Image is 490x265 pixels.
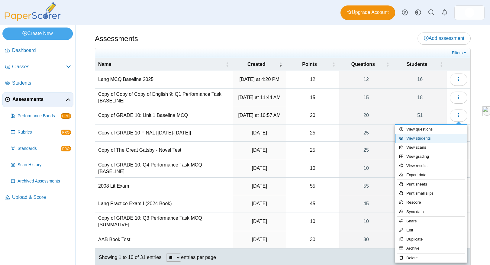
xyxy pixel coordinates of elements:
[18,162,71,168] span: Scan History
[12,63,66,70] span: Classes
[286,178,339,195] td: 55
[393,142,447,159] a: 26
[95,231,233,248] td: AAB Book Test
[339,89,393,107] a: 15
[393,159,447,178] a: 54
[286,231,339,248] td: 30
[395,254,467,263] a: Delete
[95,212,233,231] td: Copy of GRADE 10: Q3 Performance Task MCQ [SUMMATIVE]
[252,130,267,135] time: [DATE]
[395,207,467,216] a: Sync data
[95,142,233,159] td: Copy of The Great Gatsby - Novel Test
[395,226,467,235] a: Edit
[286,159,339,178] td: 10
[393,71,447,88] a: 16
[238,113,281,118] time: [DATE] at 10:57 AM
[339,124,393,141] a: 25
[181,255,216,260] label: entries per page
[393,107,447,124] a: 51
[395,217,467,226] a: Share
[339,107,393,124] a: 20
[2,92,73,107] a: Assessments
[351,62,375,67] span: Questions
[18,146,61,152] span: Standards
[12,47,71,54] span: Dashboard
[95,71,233,88] td: Lang MCQ Baseline 2025
[393,231,447,248] a: 53
[386,58,389,71] span: Questions : Activate to sort
[395,161,467,170] a: View results
[332,58,336,71] span: Points : Activate to sort
[339,212,393,231] a: 10
[465,8,474,18] img: ps.aVEBcgCxQUDAswXp
[95,107,233,124] td: Copy of GRADE 10: Unit 1 Baseline MCQ
[8,141,73,156] a: Standards PRO
[393,212,447,231] a: 53
[347,9,389,16] span: Upgrade Account
[2,76,73,91] a: Students
[240,77,279,82] time: [DATE] at 4:20 PM
[339,231,393,248] a: 30
[61,130,71,135] span: PRO
[395,235,467,244] a: Duplicate
[252,166,267,171] time: [DATE]
[395,152,467,161] a: View grading
[286,89,339,107] td: 15
[393,195,447,212] a: 26
[424,36,464,41] span: Add assessment
[18,129,61,135] span: Rubrics
[393,89,447,107] a: 18
[302,62,317,67] span: Points
[8,158,73,172] a: Scan History
[225,58,229,71] span: Name : Activate to sort
[95,178,233,195] td: 2008 Lit Exam
[465,8,474,18] span: Kevin Levesque
[95,89,233,107] td: Copy of Copy of Copy of English 9: Q1 Performance Task [BASELINE]
[286,212,339,231] td: 10
[395,244,467,253] a: Archive
[393,124,447,141] a: 55
[95,124,233,142] td: Copy of GRADE 10 FINAL [[DATE]-[DATE]]
[395,180,467,189] a: Print sheets
[252,237,267,242] time: [DATE]
[95,195,233,212] td: Lang Practice Exam I (2024 Book)
[395,170,467,179] a: Export data
[252,219,267,224] time: [DATE]
[2,60,73,74] a: Classes
[279,58,282,71] span: Created : Activate to remove sorting
[238,95,281,100] time: [DATE] at 11:44 AM
[8,109,73,123] a: Performance Bands PRO
[339,142,393,159] a: 25
[395,134,467,143] a: View students
[252,147,267,153] time: [DATE]
[393,178,447,195] a: 17
[339,159,393,178] a: 10
[12,80,71,86] span: Students
[2,27,73,40] a: Create New
[438,6,451,19] a: Alerts
[395,143,467,152] a: View scans
[395,198,467,207] a: Rescore
[98,62,111,67] span: Name
[2,17,63,22] a: PaperScorer
[340,5,395,20] a: Upgrade Account
[417,32,471,44] a: Add assessment
[339,71,393,88] a: 12
[450,50,469,56] a: Filters
[286,124,339,142] td: 25
[8,174,73,189] a: Archived Assessments
[95,159,233,178] td: Copy of GRADE 10: Q4 Performance Task MCQ [BASELINE]
[18,178,71,184] span: Archived Assessments
[339,178,393,195] a: 55
[407,62,427,67] span: Students
[247,62,266,67] span: Created
[2,2,63,21] img: PaperScorer
[395,125,467,134] a: View questions
[252,183,267,189] time: [DATE]
[339,195,393,212] a: 45
[61,113,71,119] span: PRO
[286,142,339,159] td: 25
[61,146,71,151] span: PRO
[286,71,339,88] td: 12
[2,190,73,205] a: Upload & Score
